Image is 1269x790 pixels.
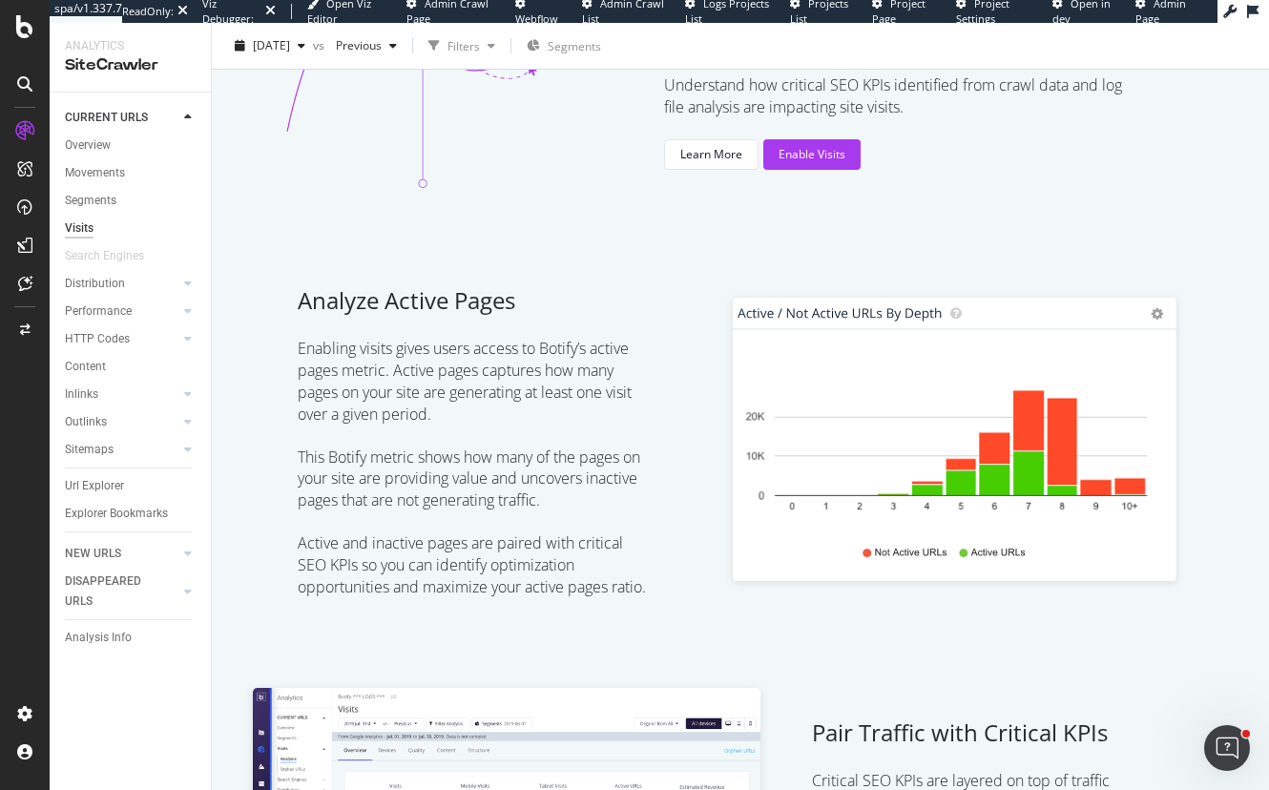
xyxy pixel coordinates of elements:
span: Segments [548,38,601,54]
div: ReadOnly: [122,4,174,19]
a: Visits [65,218,113,239]
div: Distribution [65,274,125,294]
a: CURRENT URLS [65,108,178,128]
a: Content [65,357,198,377]
div: Analysis Info [65,628,132,648]
button: [DATE] [227,31,313,61]
a: Segments [65,191,198,211]
a: NEW URLS [65,544,178,564]
button: Segments [519,31,609,61]
a: Url Explorer [65,476,198,496]
div: Segments [65,191,116,211]
button: Previous [328,31,405,61]
a: Outlinks [65,412,178,432]
div: DISAPPEARED URLS [65,572,161,612]
div: Analytics [65,38,196,54]
div: Inlinks [65,385,98,405]
span: Pair Traffic with Critical KPIs [812,717,1160,749]
span: 2025 Aug. 31st [253,37,290,53]
span: This Botify metric shows how many of the pages on your site are providing value and uncovers inac... [298,447,646,512]
div: NEW URLS [65,544,121,564]
a: HTTP Codes [65,329,178,349]
span: Enabling visits gives users access to Botify’s active pages metric. Active pages captures how man... [298,338,646,425]
div: Filters [447,37,480,53]
span: Understand how critical SEO KPIs identified from crawl data and log file analysis are impacting s... [664,74,1123,118]
a: Analysis Info [65,628,198,648]
button: Filters [421,31,503,61]
div: HTTP Codes [65,329,130,349]
div: Visits [65,218,94,239]
span: Webflow [515,11,558,26]
div: Outlinks [65,412,107,432]
button: Enable Visits [763,139,861,170]
div: Url Explorer [65,476,124,496]
div: Performance [65,301,132,322]
a: Distribution [65,274,178,294]
div: Learn More [680,146,742,162]
div: CURRENT URLS [65,108,148,128]
div: SiteCrawler [65,54,196,76]
div: Search Engines [65,246,144,266]
div: Movements [65,163,125,183]
a: DISAPPEARED URLS [65,572,178,612]
div: Overview [65,135,111,156]
iframe: Intercom live chat [1204,725,1250,771]
div: Sitemaps [65,440,114,460]
a: Movements [65,163,198,183]
a: Inlinks [65,385,178,405]
a: Sitemaps [65,440,178,460]
span: Analyze Active Pages [298,284,646,317]
a: Explorer Bookmarks [65,504,198,524]
button: Learn More [664,139,759,170]
div: Explorer Bookmarks [65,504,168,524]
img: img [725,292,1184,591]
a: Search Engines [65,246,163,266]
a: Overview [65,135,198,156]
a: Performance [65,301,178,322]
span: Previous [328,37,382,53]
span: vs [313,37,328,53]
div: Content [65,357,106,377]
span: Active and inactive pages are paired with critical SEO KPIs so you can identify optimization oppo... [298,532,646,598]
div: Enable Visits [779,146,845,162]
